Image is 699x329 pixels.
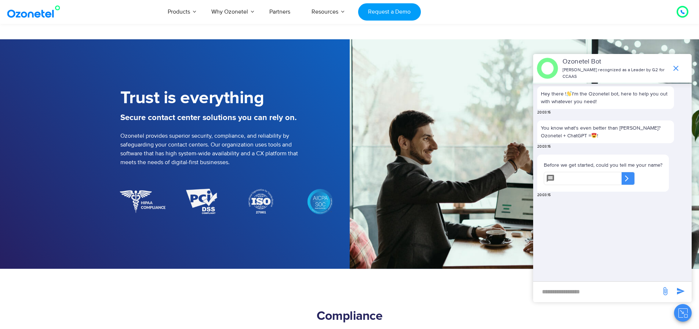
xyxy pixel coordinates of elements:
img: 👋 [567,91,572,96]
a: Request a Demo [358,3,421,21]
button: Close chat [674,304,692,322]
div: new-msg-input [537,285,657,299]
p: [PERSON_NAME] recognized as a Leader by G2 for CCAAS [563,67,668,80]
span: 20:03:15 [537,192,551,198]
a: Brand Name : Brand Short Description Type Here. [172,183,231,220]
img: Brand Name : Brand Short Description Type Here. [307,189,333,214]
img: Brand Name : Brand Short Description Type Here. [186,189,217,214]
span: end chat or minimize [669,61,683,76]
h1: Trust is everything [120,88,350,108]
img: Brand Name : Brand Short Description Type Here. [248,189,273,214]
p: You know what's even better than [PERSON_NAME]? Ozonetel + ChatGPT = ! [541,124,670,140]
img: header [537,58,558,79]
p: Before we get started, could you tell me your name? [544,161,662,169]
img: 😍 [591,133,597,138]
span: send message [658,284,673,299]
span: 20:03:15 [537,110,551,115]
p: Hey there ! I'm the Ozonetel bot, here to help you out with whatever you need! [541,90,670,105]
p: Ozonetel provides superior security, compliance, and reliability by safeguarding your contact cen... [120,131,350,167]
h2: Compliance [120,309,579,324]
p: Ozonetel Bot [563,57,668,67]
span: send message [673,284,688,299]
h5: Secure contact center solutions you can rely on. [120,112,350,124]
a: Brand Name : Brand Short Description Type Here. [231,183,290,220]
img: Brand Name : Brand Short Description Type Here. [119,189,167,214]
span: 20:03:15 [537,144,551,149]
